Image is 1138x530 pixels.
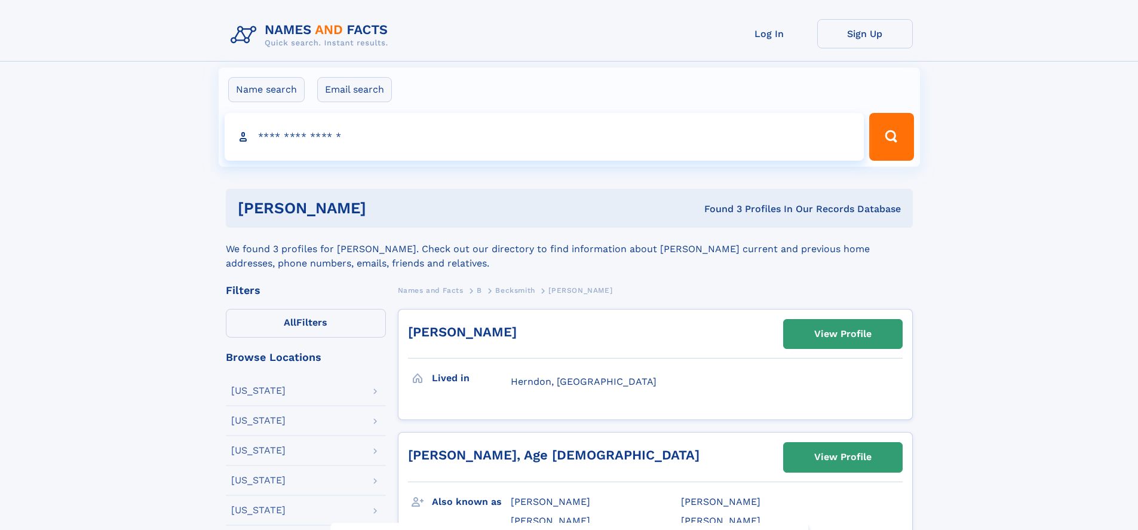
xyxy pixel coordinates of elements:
[477,283,482,298] a: B
[495,286,535,295] span: Becksmith
[284,317,296,328] span: All
[681,515,760,526] span: [PERSON_NAME]
[817,19,913,48] a: Sign Up
[784,443,902,471] a: View Profile
[231,386,286,396] div: [US_STATE]
[226,285,386,296] div: Filters
[511,376,657,387] span: Herndon, [GEOGRAPHIC_DATA]
[238,201,535,216] h1: [PERSON_NAME]
[408,448,700,462] a: [PERSON_NAME], Age [DEMOGRAPHIC_DATA]
[225,113,864,161] input: search input
[408,324,517,339] a: [PERSON_NAME]
[231,476,286,485] div: [US_STATE]
[722,19,817,48] a: Log In
[814,443,872,471] div: View Profile
[681,496,760,507] span: [PERSON_NAME]
[317,77,392,102] label: Email search
[226,309,386,338] label: Filters
[231,446,286,455] div: [US_STATE]
[869,113,913,161] button: Search Button
[226,19,398,51] img: Logo Names and Facts
[231,416,286,425] div: [US_STATE]
[231,506,286,515] div: [US_STATE]
[398,283,464,298] a: Names and Facts
[511,515,590,526] span: [PERSON_NAME]
[226,352,386,363] div: Browse Locations
[477,286,482,295] span: B
[495,283,535,298] a: Becksmith
[226,228,913,271] div: We found 3 profiles for [PERSON_NAME]. Check out our directory to find information about [PERSON_...
[535,203,901,216] div: Found 3 Profiles In Our Records Database
[784,320,902,348] a: View Profile
[548,286,612,295] span: [PERSON_NAME]
[228,77,305,102] label: Name search
[432,492,511,512] h3: Also known as
[814,320,872,348] div: View Profile
[432,368,511,388] h3: Lived in
[511,496,590,507] span: [PERSON_NAME]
